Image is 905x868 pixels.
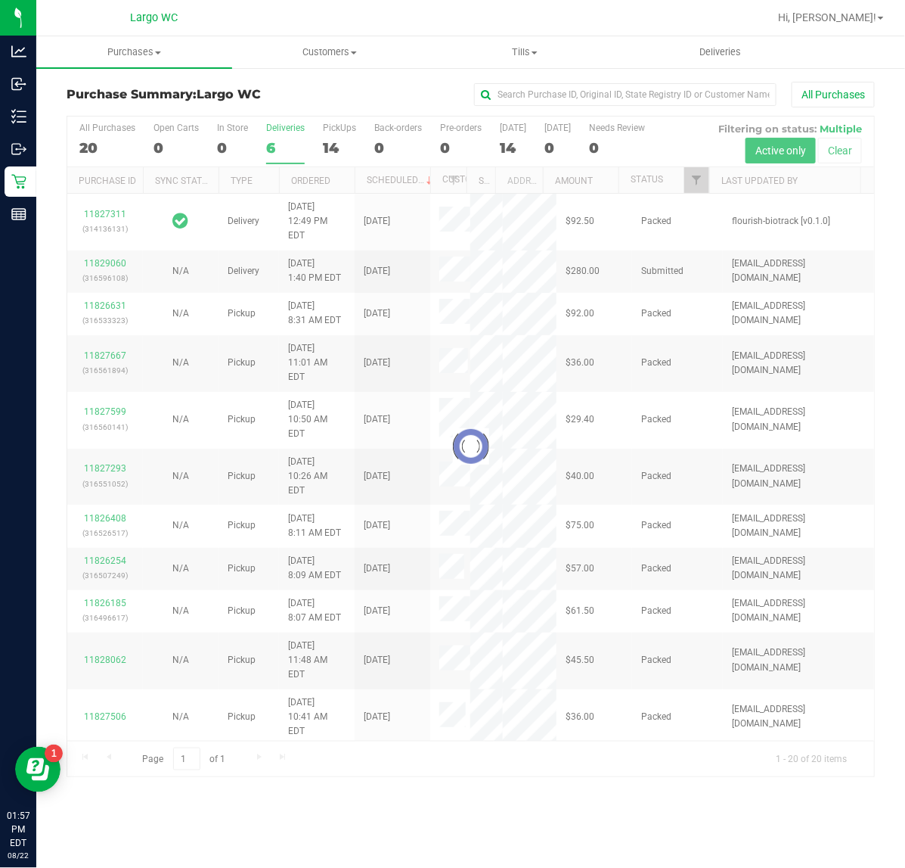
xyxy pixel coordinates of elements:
a: Deliveries [623,36,819,68]
span: Hi, [PERSON_NAME]! [778,11,876,23]
span: Purchases [36,45,232,59]
a: Tills [427,36,623,68]
p: 01:57 PM EDT [7,809,29,850]
span: Deliveries [679,45,761,59]
span: Tills [428,45,622,59]
inline-svg: Analytics [11,44,26,59]
button: All Purchases [792,82,875,107]
p: 08/22 [7,850,29,861]
inline-svg: Inbound [11,76,26,92]
inline-svg: Outbound [11,142,26,157]
span: Largo WC [131,11,178,24]
iframe: Resource center unread badge [45,745,63,763]
iframe: Resource center [15,747,60,792]
input: Search Purchase ID, Original ID, State Registry ID or Customer Name... [474,83,776,106]
a: Customers [232,36,428,68]
span: Largo WC [197,87,261,101]
inline-svg: Inventory [11,109,26,124]
span: Customers [233,45,427,59]
h3: Purchase Summary: [67,88,336,101]
a: Purchases [36,36,232,68]
inline-svg: Retail [11,174,26,189]
inline-svg: Reports [11,207,26,222]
